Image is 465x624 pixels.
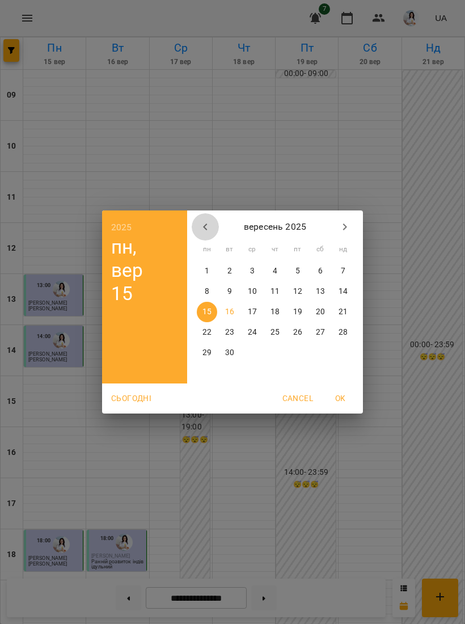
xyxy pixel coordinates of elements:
p: 15 [202,306,212,318]
button: 17 [242,302,263,322]
span: нд [333,244,353,255]
p: 11 [270,286,280,297]
p: 13 [316,286,325,297]
p: 5 [295,265,300,277]
button: 2025 [111,220,132,235]
button: 13 [310,281,331,302]
span: пн [197,244,217,255]
button: 4 [265,261,285,281]
button: 18 [265,302,285,322]
button: 6 [310,261,331,281]
button: 21 [333,302,353,322]
span: Сьогодні [111,391,151,405]
button: Cancel [278,388,318,408]
button: 16 [219,302,240,322]
p: 3 [250,265,255,277]
span: сб [310,244,331,255]
button: 25 [265,322,285,343]
button: Сьогодні [107,388,156,408]
p: 29 [202,347,212,359]
p: 14 [339,286,348,297]
button: 19 [288,302,308,322]
p: 18 [270,306,280,318]
button: 23 [219,322,240,343]
button: 20 [310,302,331,322]
p: 2 [227,265,232,277]
p: 6 [318,265,323,277]
button: 2 [219,261,240,281]
button: 28 [333,322,353,343]
p: 28 [339,327,348,338]
button: 10 [242,281,263,302]
p: 20 [316,306,325,318]
button: OK [322,388,358,408]
button: 27 [310,322,331,343]
button: 26 [288,322,308,343]
p: 22 [202,327,212,338]
p: 7 [341,265,345,277]
p: 12 [293,286,302,297]
p: 25 [270,327,280,338]
p: 21 [339,306,348,318]
p: 16 [225,306,234,318]
span: вт [219,244,240,255]
button: 5 [288,261,308,281]
p: 30 [225,347,234,359]
p: 8 [205,286,209,297]
p: 9 [227,286,232,297]
p: 4 [273,265,277,277]
button: 1 [197,261,217,281]
p: 24 [248,327,257,338]
p: 10 [248,286,257,297]
button: 24 [242,322,263,343]
p: 23 [225,327,234,338]
button: 30 [219,343,240,363]
button: 22 [197,322,217,343]
span: OK [327,391,354,405]
button: 3 [242,261,263,281]
button: 15 [197,302,217,322]
button: 12 [288,281,308,302]
span: ср [242,244,263,255]
button: пн, вер 15 [111,235,169,306]
span: пт [288,244,308,255]
span: Cancel [282,391,313,405]
p: 26 [293,327,302,338]
p: 1 [205,265,209,277]
p: вересень 2025 [219,220,332,234]
button: 9 [219,281,240,302]
span: чт [265,244,285,255]
button: 29 [197,343,217,363]
button: 8 [197,281,217,302]
button: 7 [333,261,353,281]
p: 19 [293,306,302,318]
p: 17 [248,306,257,318]
button: 14 [333,281,353,302]
button: 11 [265,281,285,302]
p: 27 [316,327,325,338]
